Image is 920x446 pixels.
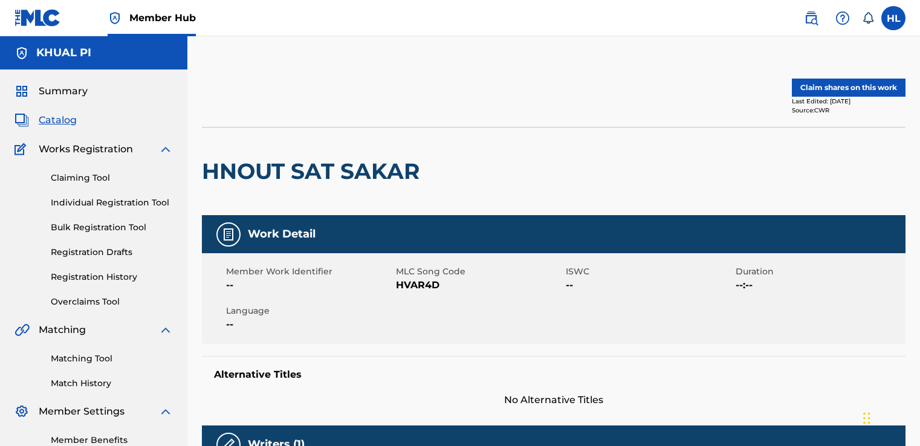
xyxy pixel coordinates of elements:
span: Matching [39,323,86,337]
div: Source: CWR [792,106,905,115]
button: Claim shares on this work [792,79,905,97]
a: SummarySummary [15,84,88,99]
a: Bulk Registration Tool [51,221,173,234]
a: Registration Drafts [51,246,173,259]
img: Accounts [15,46,29,60]
img: Matching [15,323,30,337]
img: expand [158,404,173,419]
img: help [835,11,850,25]
span: -- [226,317,393,332]
h5: KHUAL PI [36,46,91,60]
img: Catalog [15,113,29,128]
span: Works Registration [39,142,133,157]
img: Works Registration [15,142,30,157]
h5: Alternative Titles [214,369,893,381]
span: Member Settings [39,404,125,419]
a: Public Search [799,6,823,30]
span: --:-- [736,278,902,292]
h5: Work Detail [248,227,316,241]
span: HVAR4D [396,278,563,292]
div: User Menu [881,6,905,30]
a: Match History [51,377,173,390]
img: expand [158,142,173,157]
div: Help [831,6,855,30]
img: Member Settings [15,404,29,419]
span: Catalog [39,113,77,128]
span: Duration [736,265,902,278]
a: Claiming Tool [51,172,173,184]
div: Drag [863,400,870,436]
iframe: Chat Widget [860,388,920,446]
img: Summary [15,84,29,99]
span: -- [226,278,393,292]
img: MLC Logo [15,9,61,27]
span: Member Work Identifier [226,265,393,278]
span: -- [566,278,733,292]
img: Top Rightsholder [108,11,122,25]
a: CatalogCatalog [15,113,77,128]
span: Summary [39,84,88,99]
h2: HNOUT SAT SAKAR [202,158,426,185]
span: Member Hub [129,11,196,25]
div: Last Edited: [DATE] [792,97,905,106]
a: Matching Tool [51,352,173,365]
a: Registration History [51,271,173,283]
img: search [804,11,818,25]
span: MLC Song Code [396,265,563,278]
span: No Alternative Titles [202,393,905,407]
img: expand [158,323,173,337]
a: Overclaims Tool [51,296,173,308]
a: Individual Registration Tool [51,196,173,209]
span: Language [226,305,393,317]
div: Notifications [862,12,874,24]
span: ISWC [566,265,733,278]
img: Work Detail [221,227,236,242]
